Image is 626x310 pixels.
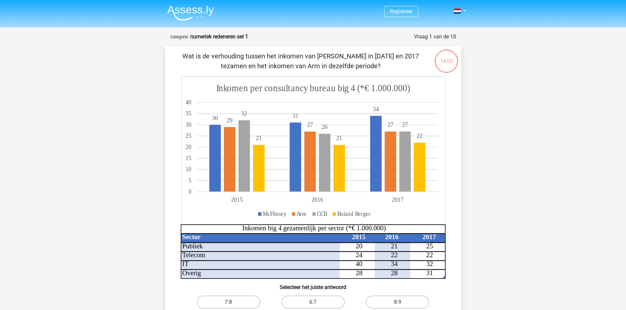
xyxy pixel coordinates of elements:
div: Vraag 1 van de 10 [414,33,456,41]
tspan: 20 [185,144,191,151]
tspan: 27 [402,121,408,128]
small: Categorie: [170,34,189,39]
tspan: 32 [241,110,247,117]
h6: Selecteer het juiste antwoord [175,279,451,290]
tspan: 31 [426,269,433,277]
tspan: 40 [185,99,191,106]
tspan: 10 [185,166,191,173]
tspan: 30 [185,121,191,128]
tspan: 40 [356,260,362,268]
tspan: 2121 [256,135,342,142]
tspan: GCB [317,210,327,217]
tspan: 32 [426,260,433,268]
tspan: Arm [296,210,306,217]
tspan: 201520162017 [231,196,404,203]
tspan: Telecom [182,251,205,258]
tspan: Overig [182,269,201,277]
a: Registreer [390,8,413,14]
tspan: 26 [322,123,328,130]
tspan: 15 [185,155,191,162]
p: Wat is de verhouding tussen het inkomen van [PERSON_NAME] in [DATE] en 2017 tezamen en het inkome... [175,51,426,71]
tspan: 25 [185,133,191,139]
tspan: 5 [188,177,191,184]
tspan: 34 [391,260,398,268]
tspan: Boland Rerger [337,210,370,217]
label: 8:9 [366,296,429,309]
tspan: 2015 [352,233,365,240]
tspan: 28 [391,269,398,277]
tspan: Sector [182,233,200,240]
tspan: 2016 [385,233,398,240]
tspan: 21 [391,242,398,250]
tspan: IT [182,260,189,268]
tspan: 25 [426,242,433,250]
tspan: 22 [417,133,423,139]
tspan: 22 [391,251,398,258]
img: Assessly [167,5,214,21]
tspan: 34 [373,106,379,113]
label: 6:7 [281,296,345,309]
tspan: Publiek [182,242,203,250]
tspan: 22 [426,251,433,258]
tspan: 2727 [307,121,393,128]
tspan: McFlinsey [263,210,287,217]
tspan: 31 [292,112,298,119]
tspan: 2017 [422,233,436,240]
tspan: 0 [188,188,191,195]
tspan: 29 [227,117,233,124]
tspan: 20 [356,242,362,250]
tspan: 24 [356,251,362,258]
tspan: Inkomen per consultancy bureau big 4 (*€ 1.000.000) [216,82,410,94]
strong: numeriek redeneren set 1 [190,33,248,40]
div: 14:00 [434,49,459,65]
label: 7:8 [197,296,260,309]
tspan: 30 [212,114,218,121]
tspan: 28 [356,269,362,277]
tspan: 35 [185,110,191,117]
tspan: Inkomen big 4 gezamenlijk per sector (*€ 1.000.000) [242,224,386,232]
